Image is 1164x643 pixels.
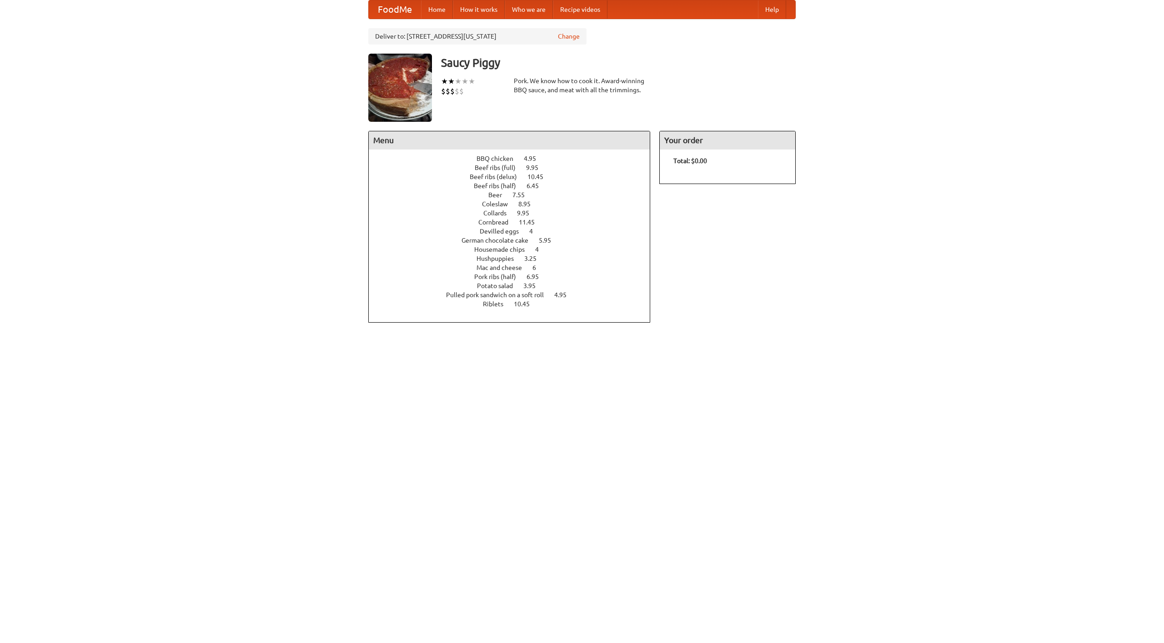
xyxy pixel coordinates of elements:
a: Change [558,32,580,41]
a: Hushpuppies 3.25 [477,255,553,262]
span: Collards [483,209,516,217]
span: 4 [529,228,542,235]
span: 11.45 [519,219,544,226]
a: Riblets 10.45 [483,300,547,308]
span: 3.95 [523,282,545,289]
h4: Your order [660,131,795,150]
span: Pulled pork sandwich on a soft roll [446,291,553,299]
a: Mac and cheese 6 [477,264,553,271]
li: ★ [455,76,462,86]
span: 9.95 [517,209,538,217]
li: $ [441,86,446,96]
li: ★ [468,76,475,86]
span: Beer [488,191,511,199]
a: Beef ribs (delux) 10.45 [470,173,560,180]
a: Coleslaw 8.95 [482,200,547,208]
span: Beef ribs (half) [474,182,525,189]
span: 5.95 [539,237,560,244]
span: 6.95 [527,273,548,280]
span: BBQ chicken [477,155,522,162]
a: Home [421,0,453,19]
span: Coleslaw [482,200,517,208]
span: 9.95 [526,164,547,171]
a: FoodMe [369,0,421,19]
span: 8.95 [518,200,540,208]
div: Pork. We know how to cook it. Award-winning BBQ sauce, and meat with all the trimmings. [514,76,650,95]
a: Pork ribs (half) 6.95 [474,273,556,280]
li: ★ [462,76,468,86]
li: ★ [441,76,448,86]
span: 4 [535,246,548,253]
span: 6 [532,264,545,271]
a: Collards 9.95 [483,209,546,217]
a: Pulled pork sandwich on a soft roll 4.95 [446,291,583,299]
span: 10.45 [514,300,539,308]
span: Beef ribs (delux) [470,173,526,180]
a: Devilled eggs 4 [480,228,550,235]
span: 4.95 [524,155,545,162]
a: Recipe videos [553,0,607,19]
h3: Saucy Piggy [441,54,796,72]
li: ★ [448,76,455,86]
span: 7.55 [512,191,534,199]
li: $ [455,86,459,96]
span: Riblets [483,300,512,308]
span: Hushpuppies [477,255,523,262]
span: Beef ribs (full) [475,164,525,171]
span: 4.95 [554,291,576,299]
a: Potato salad 3.95 [477,282,552,289]
span: Devilled eggs [480,228,528,235]
span: Potato salad [477,282,522,289]
li: $ [446,86,450,96]
span: Cornbread [478,219,517,226]
li: $ [459,86,464,96]
a: Who we are [505,0,553,19]
a: Beef ribs (full) 9.95 [475,164,555,171]
span: 3.25 [524,255,546,262]
a: Beer 7.55 [488,191,542,199]
span: German chocolate cake [462,237,537,244]
a: How it works [453,0,505,19]
a: Help [758,0,786,19]
span: Mac and cheese [477,264,531,271]
a: Housemade chips 4 [474,246,556,253]
span: 6.45 [527,182,548,189]
a: Cornbread 11.45 [478,219,552,226]
span: Pork ribs (half) [474,273,525,280]
div: Deliver to: [STREET_ADDRESS][US_STATE] [368,28,587,45]
a: German chocolate cake 5.95 [462,237,568,244]
span: Housemade chips [474,246,534,253]
a: BBQ chicken 4.95 [477,155,553,162]
span: 10.45 [527,173,552,180]
a: Beef ribs (half) 6.45 [474,182,556,189]
img: angular.jpg [368,54,432,122]
li: $ [450,86,455,96]
h4: Menu [369,131,650,150]
b: Total: $0.00 [673,157,707,164]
